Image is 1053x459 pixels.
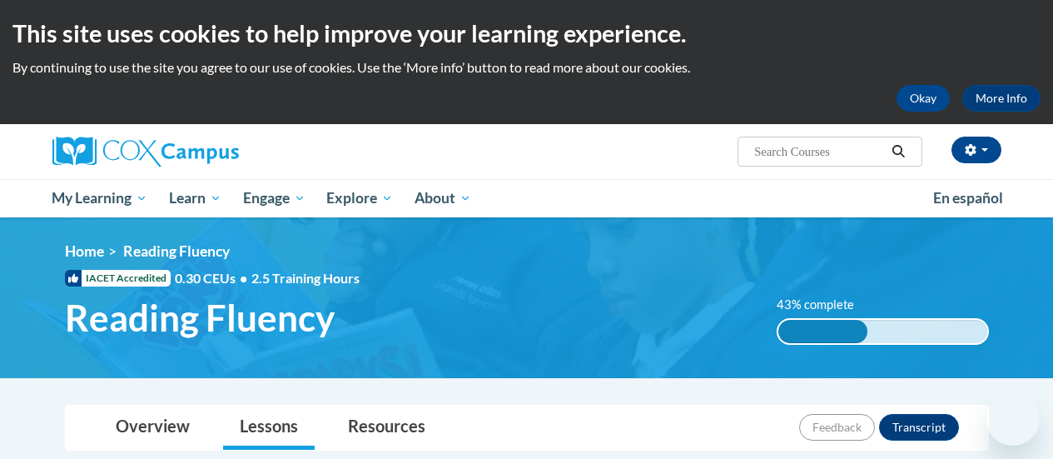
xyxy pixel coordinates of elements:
a: Engage [232,179,316,217]
a: About [404,179,482,217]
span: 2.5 Training Hours [251,270,360,286]
span: Reading Fluency [123,242,230,260]
button: Account Settings [951,137,1001,163]
input: Search Courses [752,142,886,162]
button: Search [886,142,911,162]
span: Engage [243,188,305,208]
span: 0.30 CEUs [175,269,251,287]
div: 43% complete [778,320,868,343]
a: More Info [962,85,1041,112]
button: Okay [897,85,950,112]
span: Learn [169,188,221,208]
button: Feedback [799,414,875,441]
iframe: Button to launch messaging window [986,392,1040,446]
span: IACET Accredited [65,270,171,287]
a: My Learning [42,179,159,217]
a: Learn [158,179,232,217]
a: Overview [99,406,206,450]
button: Transcript [879,414,959,441]
span: Explore [326,188,393,208]
span: • [240,270,247,286]
div: Main menu [40,179,1014,217]
span: Reading Fluency [65,296,335,340]
img: Cox Campus [52,137,239,167]
a: Resources [331,406,442,450]
label: 43% complete [777,296,872,314]
p: By continuing to use the site you agree to our use of cookies. Use the ‘More info’ button to read... [12,58,1041,77]
a: En español [922,181,1014,216]
span: About [415,188,471,208]
a: Lessons [223,406,315,450]
span: En español [933,189,1003,207]
h2: This site uses cookies to help improve your learning experience. [12,17,1041,50]
a: Explore [315,179,404,217]
span: My Learning [52,188,147,208]
a: Home [65,242,104,260]
a: Cox Campus [52,137,352,167]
